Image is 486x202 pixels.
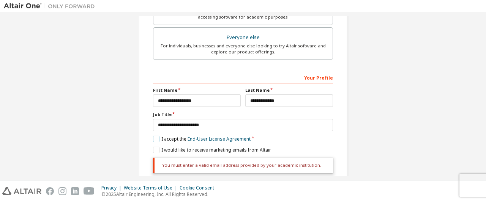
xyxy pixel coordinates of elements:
img: instagram.svg [58,187,66,195]
label: I accept the [153,136,251,142]
div: You must enter a valid email address provided by your academic institution. [153,158,333,173]
div: Everyone else [158,32,328,43]
a: End-User License Agreement [188,136,251,142]
label: I would like to receive marketing emails from Altair [153,147,271,153]
div: Read and acccept EULA to continue [153,158,333,189]
div: For individuals, businesses and everyone else looking to try Altair software and explore our prod... [158,43,328,55]
img: linkedin.svg [71,187,79,195]
div: Cookie Consent [180,185,219,191]
img: youtube.svg [84,187,95,195]
div: Privacy [101,185,124,191]
label: Job Title [153,111,333,117]
label: First Name [153,87,241,93]
img: Altair One [4,2,99,10]
label: Last Name [245,87,333,93]
img: facebook.svg [46,187,54,195]
div: Website Terms of Use [124,185,180,191]
img: altair_logo.svg [2,187,41,195]
p: © 2025 Altair Engineering, Inc. All Rights Reserved. [101,191,219,197]
div: Your Profile [153,71,333,83]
